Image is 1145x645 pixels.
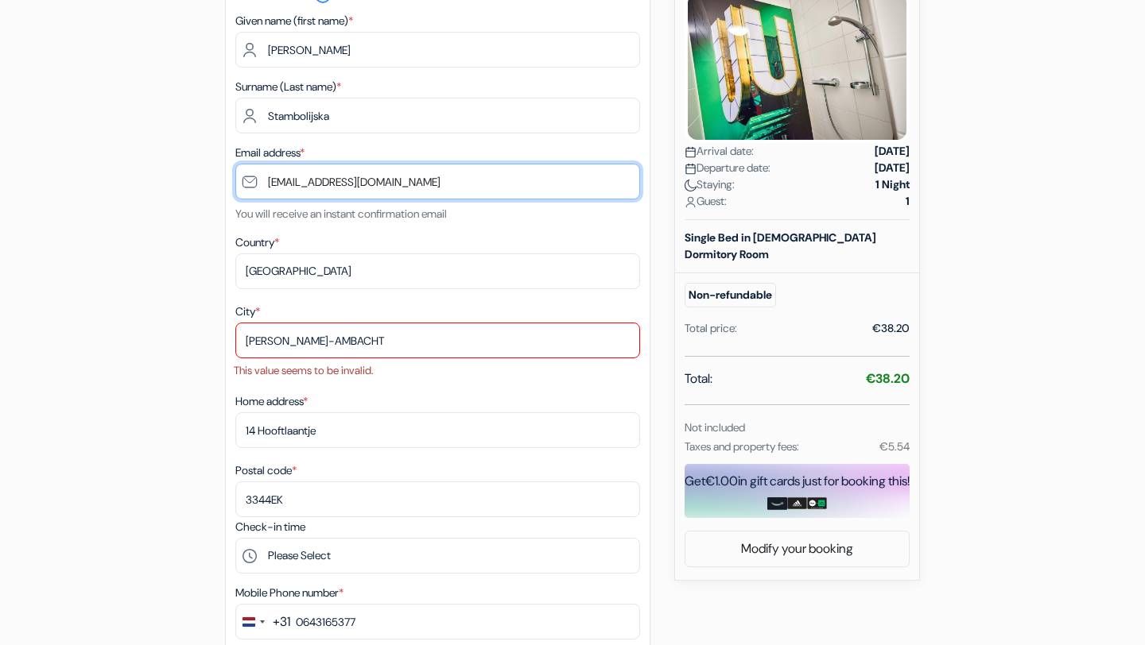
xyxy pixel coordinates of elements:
label: Surname (Last name) [235,79,341,95]
span: Guest: [685,193,727,210]
strong: €38.20 [866,370,910,387]
img: calendar.svg [685,146,697,158]
input: Enter last name [235,98,640,133]
img: user_icon.svg [685,196,697,208]
label: Country [235,234,279,251]
small: Not included [685,420,745,435]
label: Postal code [235,462,297,479]
img: amazon-card-no-text.png [767,497,787,510]
span: Staying: [685,176,735,193]
div: Total price: [685,320,737,337]
small: You will receive an instant confirmation email [235,207,447,221]
label: City [235,303,260,320]
label: Check-in time [235,519,305,535]
img: uber-uber-eats-card.png [807,497,827,510]
img: moon.svg [685,180,697,191]
input: Enter email address [235,164,640,199]
span: Departure date: [685,160,770,176]
a: Modify your booking [685,534,909,564]
strong: 1 [906,193,910,210]
input: Enter first name [235,32,640,68]
img: calendar.svg [685,163,697,175]
button: Change country, selected Netherlands (+31) [236,604,290,639]
span: Total: [685,369,712,388]
strong: [DATE] [875,143,910,160]
div: Get in gift cards just for booking this! [685,472,910,491]
span: Arrival date: [685,143,754,160]
strong: [DATE] [875,160,910,176]
label: Home address [235,393,308,410]
small: Taxes and property fees: [685,439,799,454]
span: €1.00 [705,473,738,489]
input: 6 12345678 [235,604,640,639]
label: Given name (first name) [235,13,353,29]
li: This value seems to be invalid. [234,363,640,379]
label: Mobile Phone number [235,585,343,601]
small: €5.54 [879,439,910,454]
div: €38.20 [872,320,910,337]
strong: 1 Night [875,176,910,193]
label: Email address [235,145,305,161]
small: Non-refundable [685,283,776,307]
img: adidas-card.png [787,497,807,510]
b: Single Bed in [DEMOGRAPHIC_DATA] Dormitory Room [685,230,876,261]
div: +31 [273,612,290,631]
